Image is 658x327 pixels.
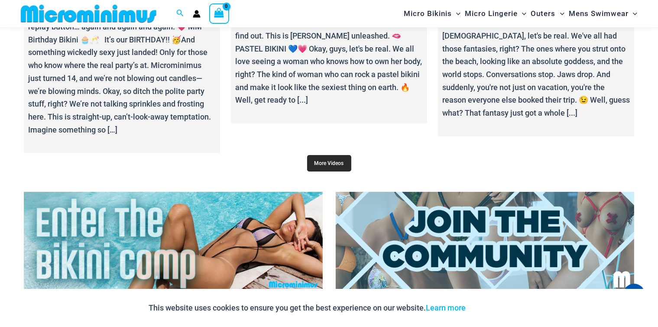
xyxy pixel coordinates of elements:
[209,3,229,23] a: View Shopping Cart, empty
[473,298,509,318] button: Accept
[567,3,639,25] a: Mens SwimwearMenu ToggleMenu Toggle
[556,3,564,25] span: Menu Toggle
[17,4,160,23] img: MM SHOP LOGO FLAT
[518,3,526,25] span: Menu Toggle
[176,8,184,19] a: Search icon link
[149,301,466,314] p: This website uses cookies to ensure you get the best experience on our website.
[426,303,466,312] a: Learn more
[336,192,635,291] img: Join Community 2
[452,3,460,25] span: Menu Toggle
[463,3,528,25] a: Micro LingerieMenu ToggleMenu Toggle
[465,3,518,25] span: Micro Lingerie
[307,155,351,172] a: More Videos
[404,3,452,25] span: Micro Bikinis
[193,10,201,18] a: Account icon link
[400,1,641,26] nav: Site Navigation
[529,3,567,25] a: OutersMenu ToggleMenu Toggle
[24,192,323,291] img: Enter Bikini Comp
[569,3,629,25] span: Mens Swimwear
[402,3,463,25] a: Micro BikinisMenu ToggleMenu Toggle
[629,3,637,25] span: Menu Toggle
[531,3,556,25] span: Outers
